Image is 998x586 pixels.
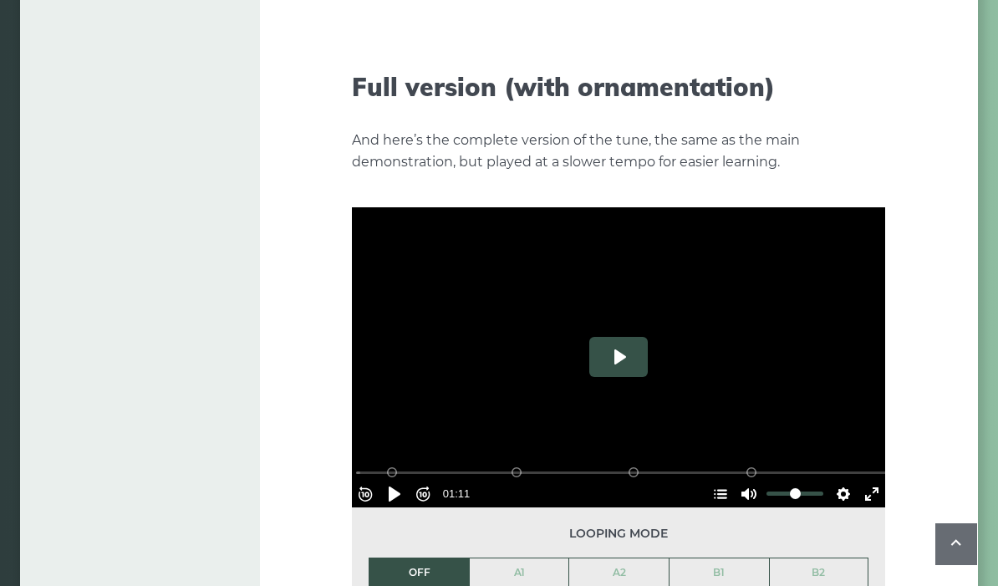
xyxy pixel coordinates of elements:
h2: Full version (with ornamentation) [352,72,885,102]
span: Looping mode [369,524,868,543]
p: And here’s the complete version of the tune, the same as the main demonstration, but played at a ... [352,130,885,173]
